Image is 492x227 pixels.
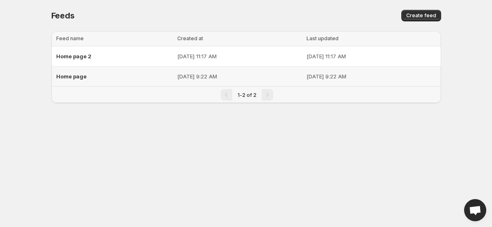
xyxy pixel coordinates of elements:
[401,10,441,21] button: Create feed
[51,86,441,103] nav: Pagination
[464,199,486,221] a: Open chat
[177,52,302,60] p: [DATE] 11:17 AM
[406,12,436,19] span: Create feed
[177,35,203,41] span: Created at
[51,11,75,21] span: Feeds
[56,73,87,80] span: Home page
[56,53,92,60] span: Home page 2
[307,35,339,41] span: Last updated
[56,35,84,41] span: Feed name
[177,72,302,80] p: [DATE] 9:22 AM
[238,92,256,98] span: 1-2 of 2
[307,52,436,60] p: [DATE] 11:17 AM
[307,72,436,80] p: [DATE] 9:22 AM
